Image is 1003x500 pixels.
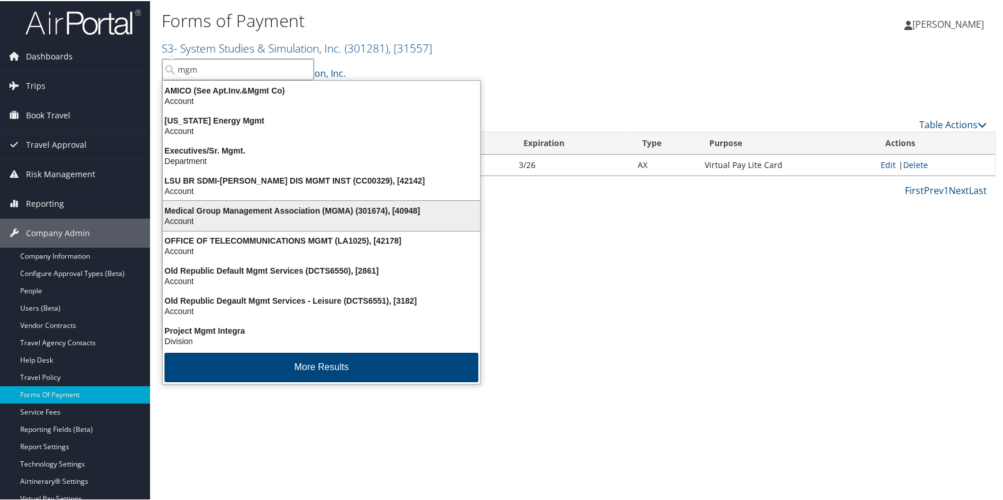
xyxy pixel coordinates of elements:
[162,58,314,79] input: Search Accounts
[912,17,984,29] span: [PERSON_NAME]
[156,335,487,345] div: Division
[924,183,944,196] a: Prev
[156,245,487,255] div: Account
[156,185,487,195] div: Account
[25,8,141,35] img: airportal-logo.png
[162,8,717,32] h1: Forms of Payment
[949,183,969,196] a: Next
[632,131,699,154] th: Type
[904,6,995,40] a: [PERSON_NAME]
[904,158,929,169] a: Delete
[156,95,487,105] div: Account
[699,131,875,154] th: Purpose: activate to sort column ascending
[345,39,388,55] span: ( 301281 )
[156,264,487,275] div: Old Republic Default Mgmt Services (DCTS6550), [2861]
[164,352,478,381] button: More Results
[632,154,699,174] td: AX
[156,84,487,95] div: AMICO (See Apt.Inv.&Mgmt Co)
[156,114,487,125] div: [US_STATE] Energy Mgmt
[26,129,87,158] span: Travel Approval
[156,144,487,155] div: Executives/Sr. Mgmt.
[513,154,632,174] td: 3/26
[156,234,487,245] div: OFFICE OF TELECOMMUNICATIONS MGMT (LA1025), [42178]
[156,275,487,285] div: Account
[26,41,73,70] span: Dashboards
[881,158,896,169] a: Edit
[156,155,487,165] div: Department
[26,218,90,247] span: Company Admin
[388,39,432,55] span: , [ 31557 ]
[156,215,487,225] div: Account
[905,183,924,196] a: First
[156,294,487,305] div: Old Republic Degault Mgmt Services - Leisure (DCTS6551), [3182]
[944,183,949,196] a: 1
[875,131,995,154] th: Actions
[513,131,632,154] th: Expiration: activate to sort column ascending
[875,154,995,174] td: |
[156,204,487,215] div: Medical Group Management Association (MGMA) (301674), [40948]
[156,305,487,315] div: Account
[699,154,875,174] td: Virtual Pay Lite Card
[156,324,487,335] div: Project Mgmt Integra
[26,159,95,188] span: Risk Management
[26,100,70,129] span: Book Travel
[26,188,64,217] span: Reporting
[162,39,432,55] a: S3- System Studies & Simulation, Inc.
[156,174,487,185] div: LSU BR SDMI-[PERSON_NAME] DIS MGMT INST (CC00329), [42142]
[156,125,487,135] div: Account
[919,117,987,130] a: Table Actions
[969,183,987,196] a: Last
[26,70,46,99] span: Trips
